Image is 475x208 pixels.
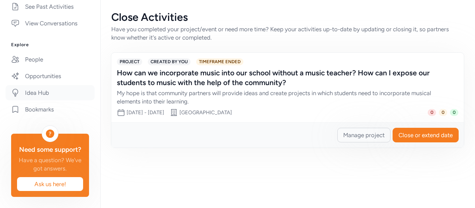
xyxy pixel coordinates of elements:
button: Close or extend date [393,128,459,142]
span: Ask us here! [23,180,78,188]
div: Have a question? We've got answers. [17,156,83,173]
span: 0 [450,109,458,116]
div: [GEOGRAPHIC_DATA] [179,109,232,116]
a: Bookmarks [6,102,95,117]
span: CREATED BY YOU [148,58,191,65]
h3: Explore [11,42,89,48]
div: ? [46,130,54,138]
a: View Conversations [6,16,95,31]
span: Manage project [343,131,385,139]
span: [DATE] - [DATE] [127,109,164,116]
button: Manage project [337,128,391,142]
div: Have you completed your project/event or need more time? Keep your activities up-to-date by updat... [111,25,464,42]
span: PROJECT [117,58,142,65]
div: How can we incorporate music into our school without a music teacher? How can I expose our studen... [117,68,444,88]
a: Opportunities [6,68,95,84]
span: 0 [439,109,447,116]
div: Need some support? [17,145,83,155]
a: People [6,52,95,67]
span: TIMEFRAME ENDED [196,58,243,65]
a: Idea Hub [6,85,95,100]
span: 0 [428,109,436,116]
div: Close Activities [111,11,464,24]
div: My hope is that community partners will provide ideas and create projects in which students need ... [117,89,444,106]
button: Ask us here! [17,177,83,191]
span: Close or extend date [398,131,453,139]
